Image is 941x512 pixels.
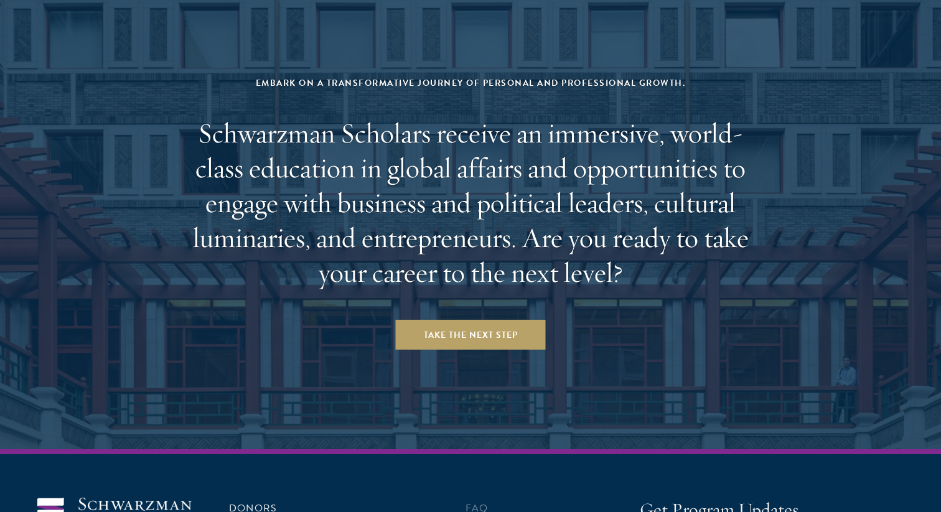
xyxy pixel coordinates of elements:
div: Embark on a transformative journey of personal and professional growth. [181,75,760,91]
a: Take the Next Step [396,320,546,350]
h2: Schwarzman Scholars receive an immersive, world-class education in global affairs and opportuniti... [181,116,760,290]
